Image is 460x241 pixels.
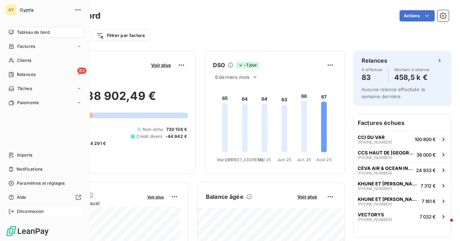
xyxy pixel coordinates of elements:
span: [PHONE_NUMBER] [358,186,392,191]
iframe: Intercom live chat [436,217,453,234]
tspan: Juin 25 [277,157,292,162]
span: [PHONE_NUMBER] [358,156,392,160]
button: CCI DU VAR[PHONE_NUMBER]100 800 € [354,131,451,147]
span: Tableau de bord [17,29,50,36]
span: Gyptis [20,7,70,13]
button: Filtrer par facture [92,30,149,41]
span: Imports [17,152,32,158]
tspan: Juil. 25 [297,157,311,162]
span: Factures [17,43,35,50]
h6: DSO [213,61,225,69]
span: Non-échu [143,126,163,133]
span: CCS HAUT DE [GEOGRAPHIC_DATA] [358,150,414,156]
span: 24 933 € [416,167,436,173]
tspan: [STREET_ADDRESS] [226,157,264,162]
span: 7 312 € [421,183,436,189]
span: Montant à relancer [394,68,430,72]
a: Tableau de bord [6,27,84,38]
span: 7 161 € [422,198,436,204]
h2: 1 038 902,49 € [40,89,187,110]
span: Voir plus [147,195,164,199]
span: Clients [17,57,31,64]
button: Voir plus [149,62,173,68]
span: Paramètres et réglages [17,180,65,186]
a: Paramètres et réglages [6,178,84,189]
span: Aide [17,194,26,201]
h4: 83 [362,72,383,83]
h6: Balance âgée [206,192,244,201]
button: CEVA AIR & OCEAN INTERNATIONAL[PHONE_NUMBER]24 933 € [354,162,451,178]
span: -4 291 € [88,140,106,147]
button: Voir plus [295,194,319,200]
button: Actions [400,10,435,21]
h6: Factures échues [354,114,451,131]
a: Paiements [6,97,84,108]
div: GY [6,4,17,15]
button: Voir plus [145,194,166,200]
span: Notifications [17,166,43,172]
span: Déconnexion [17,208,44,215]
button: KHUNE ET [PERSON_NAME][PHONE_NUMBER]7 312 € [354,178,451,193]
tspan: Mai 25 [258,157,271,162]
span: CEVA AIR & OCEAN INTERNATIONAL [358,165,413,171]
a: Clients [6,55,84,66]
span: -44 942 € [166,133,187,140]
button: VECTORYS[PHONE_NUMBER]7 032 € [354,209,451,224]
span: VECTORYS [358,212,384,217]
span: Relances [17,71,35,78]
span: 100 800 € [415,137,436,142]
a: 83Relances [6,69,84,80]
tspan: Août 25 [316,157,332,162]
button: KHUNE ET [PERSON_NAME][PHONE_NUMBER]7 161 € [354,193,451,209]
span: Chiffre d'affaires mensuel [40,199,142,207]
span: Aucune relance effectuée la semaine dernière. [362,87,425,99]
span: KHUNE ET [PERSON_NAME] [358,181,418,186]
a: Factures [6,41,84,52]
a: Tâches [6,83,84,94]
h4: 458,5 k € [394,72,430,83]
button: CCS HAUT DE [GEOGRAPHIC_DATA][PHONE_NUMBER]36 000 € [354,147,451,162]
span: [PHONE_NUMBER] [358,171,392,175]
span: 7 032 € [420,214,436,220]
span: 83 [77,68,86,74]
span: À effectuer [362,68,383,72]
span: [PHONE_NUMBER] [358,140,392,144]
img: Logo LeanPay [6,226,49,237]
span: Tâches [17,85,32,92]
h6: Relances [362,56,387,65]
span: Voir plus [297,194,317,199]
span: Paiements [17,100,39,106]
a: Imports [6,150,84,161]
span: [PHONE_NUMBER] [358,217,392,222]
span: -1 jour [236,62,259,68]
tspan: Mars 25 [217,157,233,162]
span: [PHONE_NUMBER] [358,202,392,206]
span: 730 136 € [166,126,187,133]
a: Aide [6,192,84,203]
span: CCI DU VAR [358,134,385,140]
span: KHUNE ET [PERSON_NAME] [358,196,419,202]
span: 36 000 € [416,152,436,158]
span: Crédit divers [136,133,163,140]
span: Voir plus [151,62,171,68]
span: 6 derniers mois [215,74,250,80]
